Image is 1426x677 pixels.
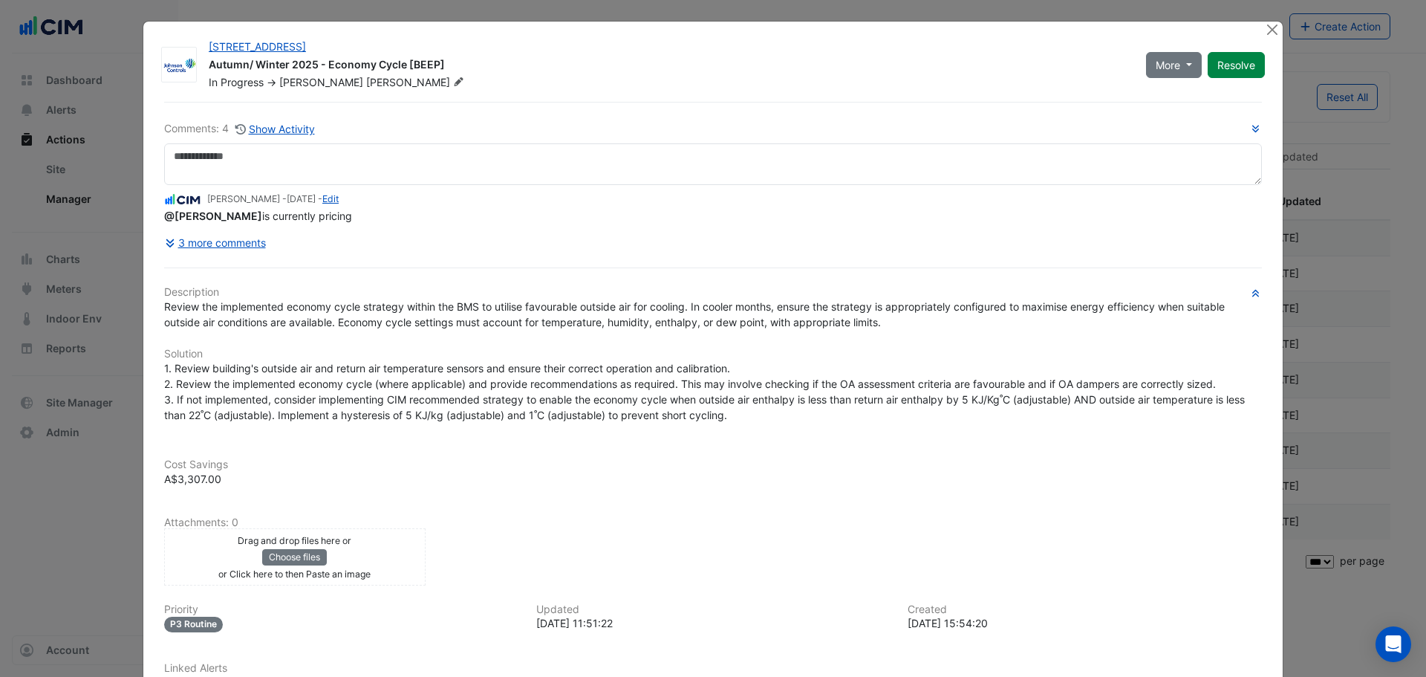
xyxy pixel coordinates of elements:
h6: Priority [164,603,518,616]
button: Close [1264,22,1280,37]
h6: Updated [536,603,891,616]
img: CIM [164,192,201,208]
h6: Solution [164,348,1262,360]
span: is currently pricing [164,210,352,222]
span: In Progress [209,76,264,88]
small: [PERSON_NAME] - - [207,192,339,206]
small: Drag and drop files here or [238,535,351,546]
span: [PERSON_NAME] [366,75,467,90]
button: Resolve [1208,52,1265,78]
span: 1. Review building's outside air and return air temperature sensors and ensure their correct oper... [164,362,1248,421]
div: [DATE] 15:54:20 [908,615,1262,631]
button: 3 more comments [164,230,267,256]
span: Review the implemented economy cycle strategy within the BMS to utilise favourable outside air fo... [164,300,1228,328]
h6: Description [164,286,1262,299]
div: Comments: 4 [164,120,316,137]
span: 2025-07-31 11:51:22 [287,193,316,204]
a: [STREET_ADDRESS] [209,40,306,53]
a: Edit [322,193,339,204]
span: steve.dawes@jci.com [Johnson Controls] [164,210,262,222]
small: or Click here to then Paste an image [218,569,371,580]
div: Open Intercom Messenger [1375,626,1411,662]
h6: Created [908,603,1262,616]
span: [PERSON_NAME] [279,76,363,88]
button: Choose files [262,549,327,566]
button: Show Activity [235,120,316,137]
div: [DATE] 11:51:22 [536,615,891,631]
span: More [1156,57,1180,73]
h6: Cost Savings [164,459,1262,471]
img: Johnson Controls [162,58,196,73]
span: -> [267,76,276,88]
span: A$3,307.00 [164,473,221,485]
div: P3 Routine [164,617,223,632]
button: More [1146,52,1202,78]
div: Autumn/ Winter 2025 - Economy Cycle [BEEP] [209,57,1128,75]
h6: Linked Alerts [164,662,1262,675]
h6: Attachments: 0 [164,516,1262,529]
